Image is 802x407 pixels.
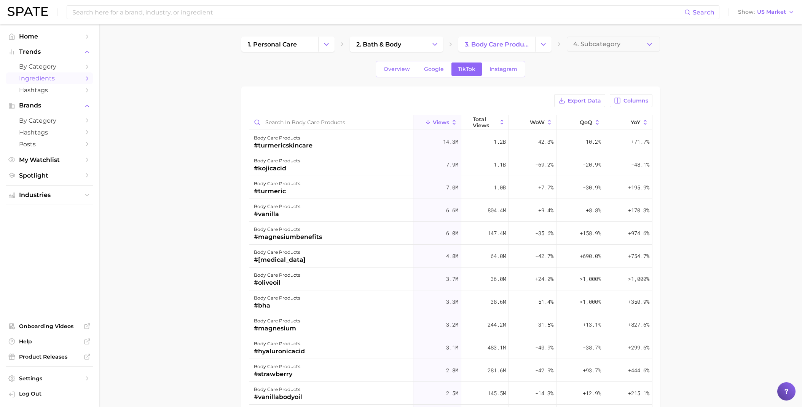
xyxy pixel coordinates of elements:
[254,141,313,150] div: #turmericskincare
[19,33,80,40] span: Home
[241,37,318,52] a: 1. personal care
[254,210,300,219] div: #vanilla
[446,252,458,261] span: 4.8m
[488,320,506,329] span: 244.2m
[19,87,80,94] span: Hashtags
[488,366,506,375] span: 281.6m
[530,119,545,125] span: WoW
[586,206,601,215] span: +8.8%
[249,115,413,130] input: Search in body care products
[443,137,458,146] span: 14.3m
[249,176,652,199] button: body care products#turmeric7.0m1.0b+7.7%-30.9%+195.9%
[535,252,553,261] span: -42.7%
[254,179,300,188] div: body care products
[6,154,93,166] a: My Watchlist
[19,375,80,382] span: Settings
[568,98,601,104] span: Export Data
[433,119,449,125] span: Views
[583,366,601,375] span: +93.7%
[554,94,605,107] button: Export Data
[583,160,601,169] span: -20.9%
[6,351,93,362] a: Product Releases
[583,183,601,192] span: -30.9%
[254,293,300,303] div: body care products
[446,183,458,192] span: 7.0m
[19,323,80,330] span: Onboarding Videos
[538,183,553,192] span: +7.7%
[254,385,302,394] div: body care products
[628,275,649,282] span: >1,000%
[461,115,509,130] button: Total Views
[483,62,524,76] a: Instagram
[19,129,80,136] span: Hashtags
[19,353,80,360] span: Product Releases
[488,229,506,238] span: 147.4m
[446,389,458,398] span: 2.5m
[757,10,786,14] span: US Market
[6,170,93,181] a: Spotlight
[19,192,80,199] span: Industries
[6,30,93,42] a: Home
[249,199,652,222] button: body care products#vanilla6.6m804.4m+9.4%+8.8%+170.3%
[583,320,601,329] span: +13.1%
[628,343,649,352] span: +299.6%
[623,98,648,104] span: Columns
[628,389,649,398] span: +215.1%
[19,390,87,397] span: Log Out
[254,393,302,402] div: #vanillabodyoil
[628,206,649,215] span: +170.3%
[254,248,306,257] div: body care products
[538,206,553,215] span: +9.4%
[451,62,482,76] a: TikTok
[418,62,450,76] a: Google
[628,366,649,375] span: +444.6%
[427,37,443,52] button: Change Category
[254,164,300,173] div: #kojicacid
[384,66,410,72] span: Overview
[72,6,684,19] input: Search here for a brand, industry, or ingredient
[19,172,80,179] span: Spotlight
[249,153,652,176] button: body care products#kojicacid7.9m1.1b-69.2%-20.9%-48.1%
[628,320,649,329] span: +827.6%
[580,298,601,305] span: >1,000%
[254,339,305,348] div: body care products
[249,222,652,245] button: body care products#magnesiumbenefits6.0m147.4m-35.6%+158.9%+974.6%
[628,252,649,261] span: +754.7%
[583,343,601,352] span: -38.7%
[446,343,458,352] span: 3.1m
[254,316,300,325] div: body care products
[535,137,553,146] span: -42.3%
[580,229,601,238] span: +158.9%
[249,359,652,382] button: body care products#strawberry2.8m281.6m-42.9%+93.7%+444.6%
[254,370,300,379] div: #strawberry
[19,75,80,82] span: Ingredients
[6,115,93,127] a: by Category
[254,202,300,211] div: body care products
[488,389,506,398] span: 145.5m
[19,141,80,148] span: Posts
[6,189,93,201] button: Industries
[6,72,93,84] a: Ingredients
[628,297,649,306] span: +350.9%
[535,389,553,398] span: -14.3%
[318,37,335,52] button: Change Category
[249,268,652,290] button: body care products#oliveoil3.7m36.0m+24.0%>1,000%>1,000%
[254,255,306,264] div: #[MEDICAL_DATA]
[535,297,553,306] span: -51.4%
[491,297,506,306] span: 38.6m
[535,160,553,169] span: -69.2%
[254,225,322,234] div: body care products
[19,117,80,124] span: by Category
[446,297,458,306] span: 3.3m
[610,94,652,107] button: Columns
[604,115,652,130] button: YoY
[248,41,297,48] span: 1. personal care
[628,229,649,238] span: +974.6%
[19,338,80,345] span: Help
[567,37,660,52] button: 4. Subcategory
[19,156,80,163] span: My Watchlist
[6,336,93,347] a: Help
[6,84,93,96] a: Hashtags
[580,275,601,282] span: >1,000%
[254,232,322,242] div: #magnesiumbenefits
